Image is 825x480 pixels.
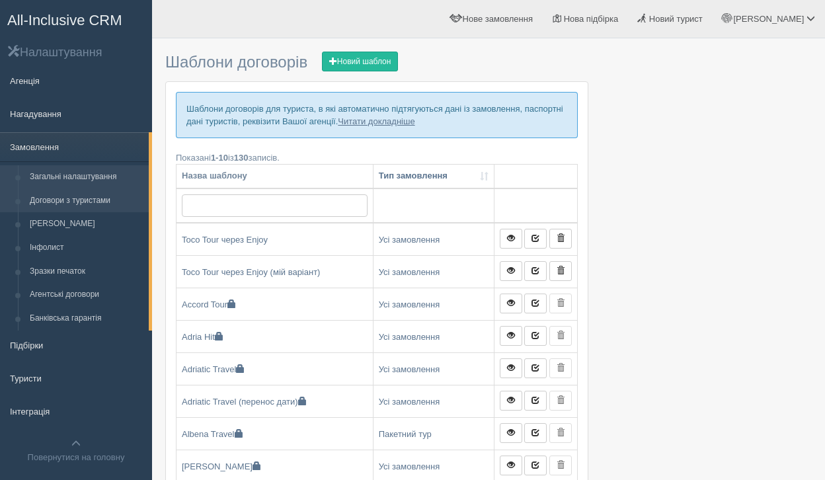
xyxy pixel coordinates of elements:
[564,14,619,24] span: Нова підбірка
[24,189,149,213] a: Договори з туристами
[234,153,249,163] b: 130
[24,260,149,284] a: Зразки печаток
[379,170,489,182] a: Тип замовлення
[24,212,149,236] a: [PERSON_NAME]
[373,353,494,385] a: Усі замовлення
[24,165,149,189] a: Загальні налаштування
[322,52,399,71] a: Новий шаблон
[176,92,578,138] p: Шаблони договорів для туриста, в які автоматично підтягуються дані із замовлення, паспортні дані ...
[177,353,373,385] a: Adriatic Travel
[177,223,373,255] a: Toco Tour через Enjoy
[373,418,494,450] a: Пакетний тур
[211,153,228,163] b: 1-10
[733,14,804,24] span: [PERSON_NAME]
[338,116,414,126] a: Читати докладніше
[373,256,494,288] a: Усі замовлення
[176,151,578,164] div: Показані із записів.
[177,256,373,288] a: Toco Tour через Enjoy (мій варіант)
[373,223,494,255] a: Усі замовлення
[1,1,151,37] a: All-Inclusive CRM
[177,385,373,417] a: Adriatic Travel (перенос дати)
[177,288,373,320] a: Accord Tour
[373,288,494,320] a: Усі замовлення
[463,14,533,24] span: Нове замовлення
[177,418,373,450] a: Albena Travel
[649,14,703,24] span: Новий турист
[24,307,149,331] a: Банківська гарантія
[24,283,149,307] a: Агентські договори
[24,236,149,260] a: Інфолист
[177,165,373,188] th: Назва шаблону
[165,53,307,71] span: Шаблони договорів
[373,321,494,352] a: Усі замовлення
[373,385,494,417] a: Усі замовлення
[7,12,122,28] span: All-Inclusive CRM
[177,321,373,352] a: Adria Hit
